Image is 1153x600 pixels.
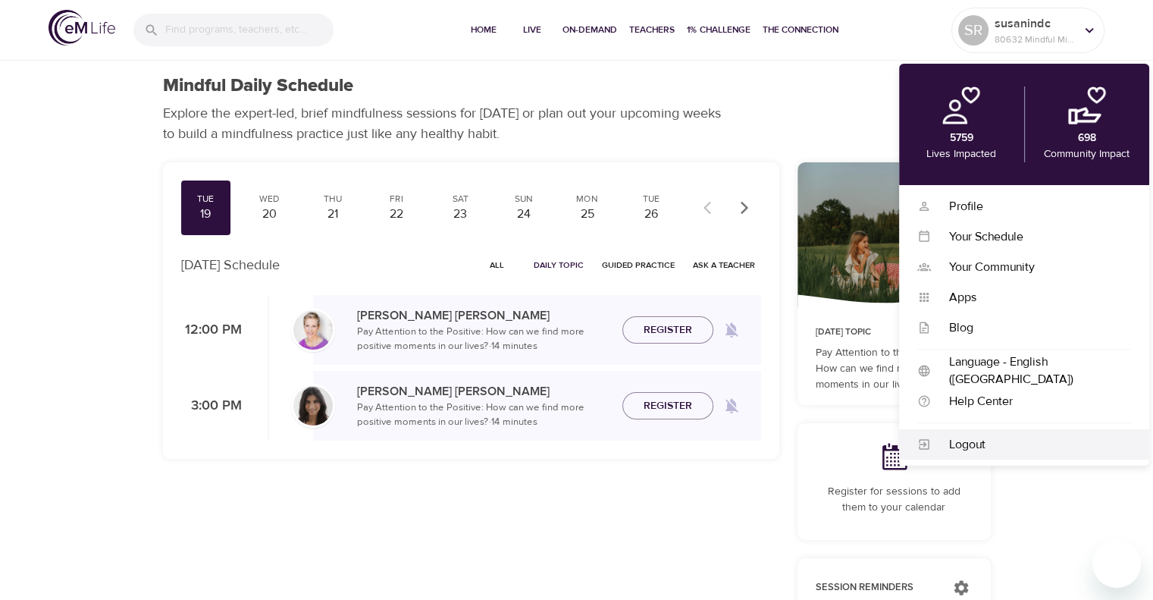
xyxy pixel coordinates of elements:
[931,259,1131,276] div: Your Community
[763,22,838,38] span: The Connection
[465,22,502,38] span: Home
[528,253,590,277] button: Daily Topic
[632,206,670,223] div: 26
[378,193,415,206] div: Fri
[693,258,755,272] span: Ask a Teacher
[816,345,973,393] p: Pay Attention to the Positive: How can we find more positive moments in our lives?
[931,228,1131,246] div: Your Schedule
[165,14,334,46] input: Find programs, teachers, etc...
[931,198,1131,215] div: Profile
[163,75,353,97] h1: Mindful Daily Schedule
[931,353,1131,388] div: Language - English ([GEOGRAPHIC_DATA])
[1044,146,1130,162] p: Community Impact
[931,319,1131,337] div: Blog
[602,258,675,272] span: Guided Practice
[596,253,681,277] button: Guided Practice
[622,392,713,420] button: Register
[958,15,989,46] div: SR
[622,316,713,344] button: Register
[473,253,522,277] button: All
[569,206,606,223] div: 25
[995,33,1075,46] p: 80632 Mindful Minutes
[534,258,584,272] span: Daily Topic
[931,436,1131,454] div: Logout
[181,320,242,341] p: 12:00 PM
[314,206,352,223] div: 21
[942,86,980,124] img: personal.png
[441,206,479,223] div: 23
[293,310,333,350] img: kellyb.jpg
[644,321,692,340] span: Register
[293,386,333,426] img: Lara_Sragow-min.jpg
[644,397,692,416] span: Register
[505,193,543,206] div: Sun
[562,22,617,38] span: On-Demand
[479,258,515,272] span: All
[816,325,973,339] p: [DATE] Topic
[1092,539,1141,588] iframe: Button to launch messaging window
[950,130,973,146] p: 5759
[181,396,242,416] p: 3:00 PM
[187,206,225,223] div: 19
[713,388,750,424] span: Remind me when a class goes live every Tuesday at 3:00 PM
[187,193,225,206] div: Tue
[629,22,675,38] span: Teachers
[632,193,670,206] div: Tue
[163,103,732,144] p: Explore the expert-led, brief mindfulness sessions for [DATE] or plan out your upcoming weeks to ...
[250,193,288,206] div: Wed
[250,206,288,223] div: 20
[995,14,1075,33] p: susanindc
[931,289,1131,306] div: Apps
[1078,130,1096,146] p: 698
[569,193,606,206] div: Mon
[314,193,352,206] div: Thu
[713,312,750,348] span: Remind me when a class goes live every Tuesday at 12:00 PM
[505,206,543,223] div: 24
[357,306,610,325] p: [PERSON_NAME] [PERSON_NAME]
[181,255,280,275] p: [DATE] Schedule
[931,393,1131,410] div: Help Center
[49,10,115,46] img: logo
[926,146,996,162] p: Lives Impacted
[687,253,761,277] button: Ask a Teacher
[441,193,479,206] div: Sat
[816,484,973,516] p: Register for sessions to add them to your calendar
[687,22,750,38] span: 1% Challenge
[816,580,938,595] p: Session Reminders
[357,325,610,354] p: Pay Attention to the Positive: How can we find more positive moments in our lives? · 14 minutes
[357,401,610,430] p: Pay Attention to the Positive: How can we find more positive moments in our lives? · 14 minutes
[378,206,415,223] div: 22
[514,22,550,38] span: Live
[1068,86,1106,124] img: community.png
[357,382,610,401] p: [PERSON_NAME] [PERSON_NAME]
